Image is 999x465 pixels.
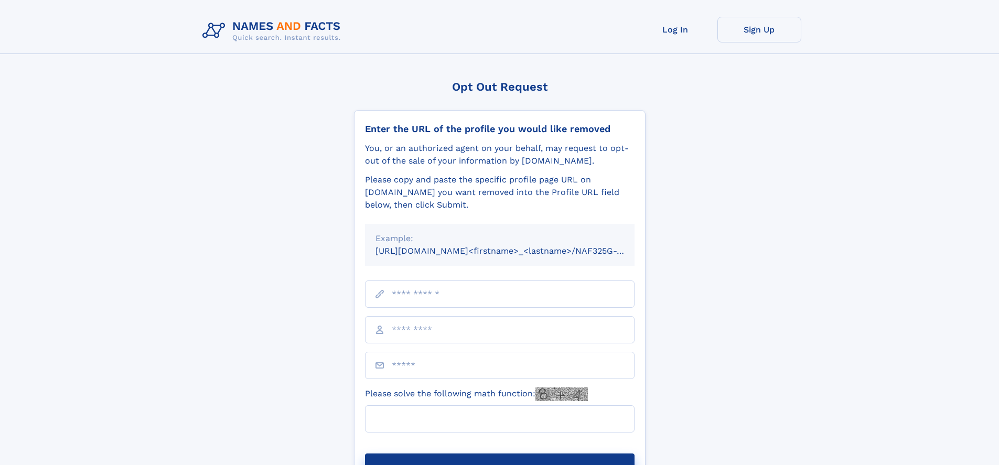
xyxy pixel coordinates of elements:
[365,174,635,211] div: Please copy and paste the specific profile page URL on [DOMAIN_NAME] you want removed into the Pr...
[365,142,635,167] div: You, or an authorized agent on your behalf, may request to opt-out of the sale of your informatio...
[365,123,635,135] div: Enter the URL of the profile you would like removed
[354,80,646,93] div: Opt Out Request
[375,246,654,256] small: [URL][DOMAIN_NAME]<firstname>_<lastname>/NAF325G-xxxxxxxx
[375,232,624,245] div: Example:
[633,17,717,42] a: Log In
[198,17,349,45] img: Logo Names and Facts
[717,17,801,42] a: Sign Up
[365,387,588,401] label: Please solve the following math function:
